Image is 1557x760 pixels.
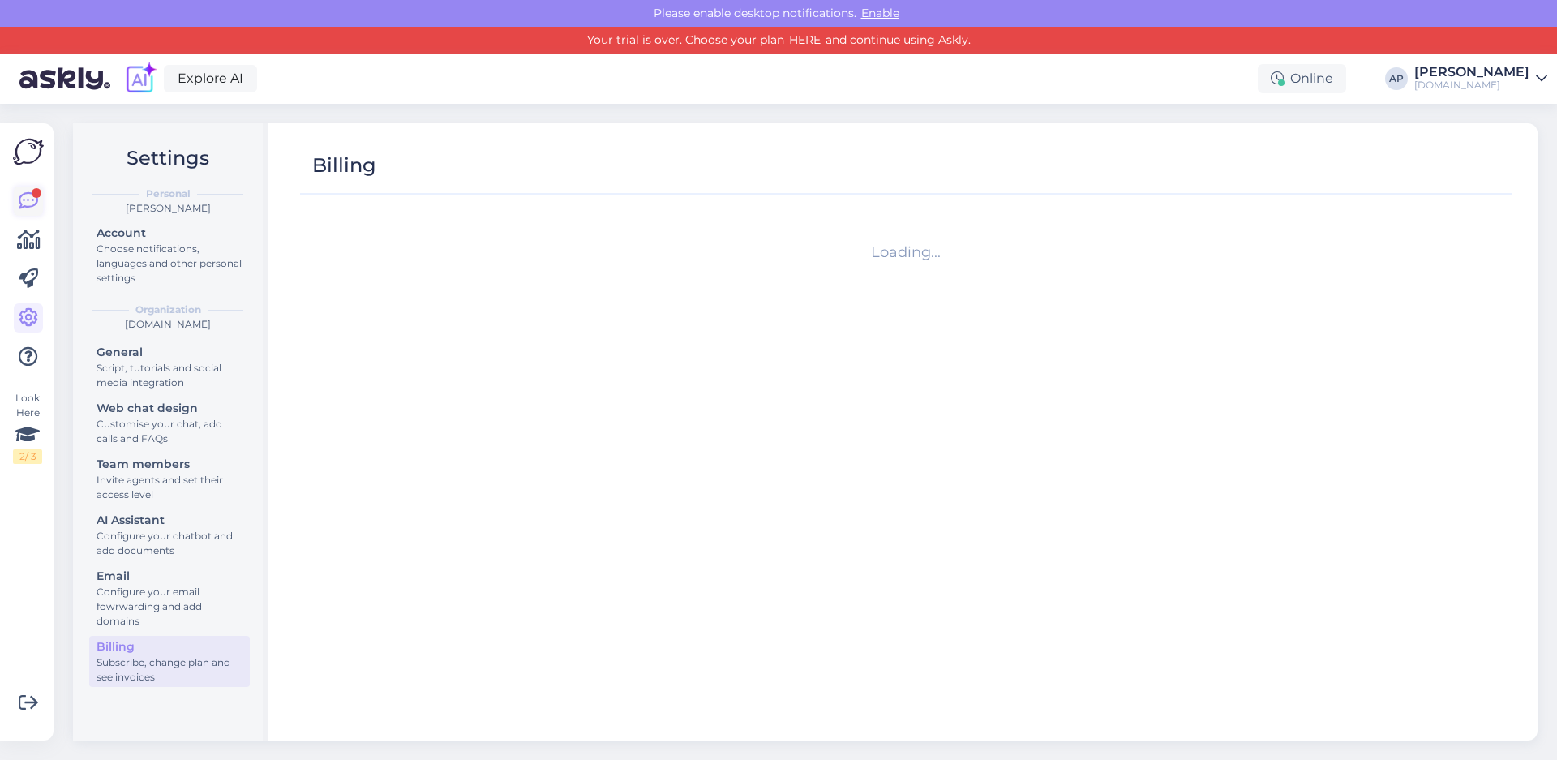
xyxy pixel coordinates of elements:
[97,473,242,502] div: Invite agents and set their access level
[86,201,250,216] div: [PERSON_NAME]
[97,344,242,361] div: General
[97,225,242,242] div: Account
[97,568,242,585] div: Email
[1385,67,1408,90] div: AP
[312,150,376,181] div: Billing
[97,512,242,529] div: AI Assistant
[86,317,250,332] div: [DOMAIN_NAME]
[89,341,250,393] a: GeneralScript, tutorials and social media integration
[13,136,44,167] img: Askly Logo
[97,529,242,558] div: Configure your chatbot and add documents
[784,32,826,47] a: HERE
[97,361,242,390] div: Script, tutorials and social media integration
[97,417,242,446] div: Customise your chat, add calls and FAQs
[89,397,250,449] a: Web chat designCustomise your chat, add calls and FAQs
[86,143,250,174] h2: Settings
[97,400,242,417] div: Web chat design
[1414,66,1529,79] div: [PERSON_NAME]
[856,6,904,20] span: Enable
[135,303,201,317] b: Organization
[146,187,191,201] b: Personal
[89,636,250,687] a: BillingSubscribe, change plan and see invoices
[89,509,250,560] a: AI AssistantConfigure your chatbot and add documents
[164,65,257,92] a: Explore AI
[89,565,250,631] a: EmailConfigure your email fowrwarding and add domains
[97,655,242,685] div: Subscribe, change plan and see invoices
[13,449,42,464] div: 2 / 3
[1414,79,1529,92] div: [DOMAIN_NAME]
[97,242,242,286] div: Choose notifications, languages and other personal settings
[13,391,42,464] div: Look Here
[97,456,242,473] div: Team members
[307,242,1505,264] div: Loading...
[97,638,242,655] div: Billing
[89,222,250,288] a: AccountChoose notifications, languages and other personal settings
[123,62,157,96] img: explore-ai
[1414,66,1547,92] a: [PERSON_NAME][DOMAIN_NAME]
[97,585,242,629] div: Configure your email fowrwarding and add domains
[1258,64,1346,93] div: Online
[89,453,250,505] a: Team membersInvite agents and set their access level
